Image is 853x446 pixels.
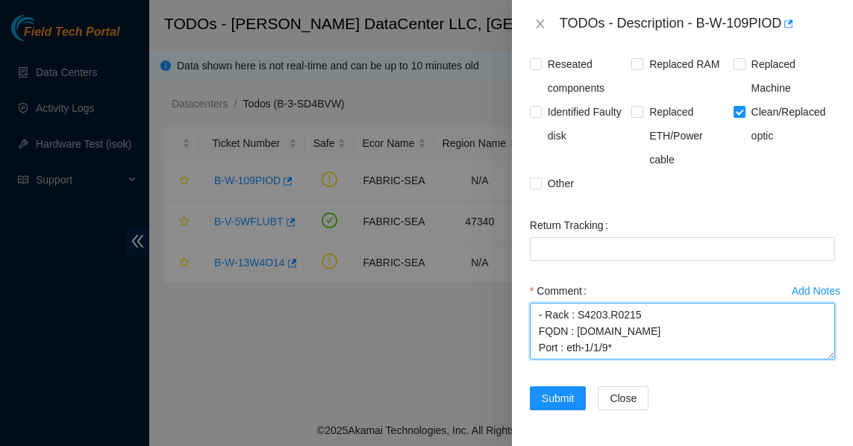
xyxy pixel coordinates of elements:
span: Identified Faulty disk [542,100,631,148]
div: Add Notes [792,286,840,296]
textarea: Comment [530,303,835,359]
label: Comment [530,279,593,303]
span: close [534,18,546,30]
input: Return Tracking [530,237,835,261]
span: Reseated components [542,52,631,100]
button: Submit [530,386,587,410]
button: Close [598,386,649,410]
span: Submit [542,390,575,406]
span: Clean/Replaced optic [746,100,835,148]
button: Close [530,17,551,31]
label: Return Tracking [530,213,614,237]
span: Other [542,172,580,195]
span: Close [610,390,637,406]
button: Add Notes [791,279,841,303]
div: TODOs - Description - B-W-109PIOD [560,12,835,36]
span: Replaced Machine [746,52,835,100]
span: Replaced RAM [643,52,725,76]
span: Replaced ETH/Power cable [643,100,733,172]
